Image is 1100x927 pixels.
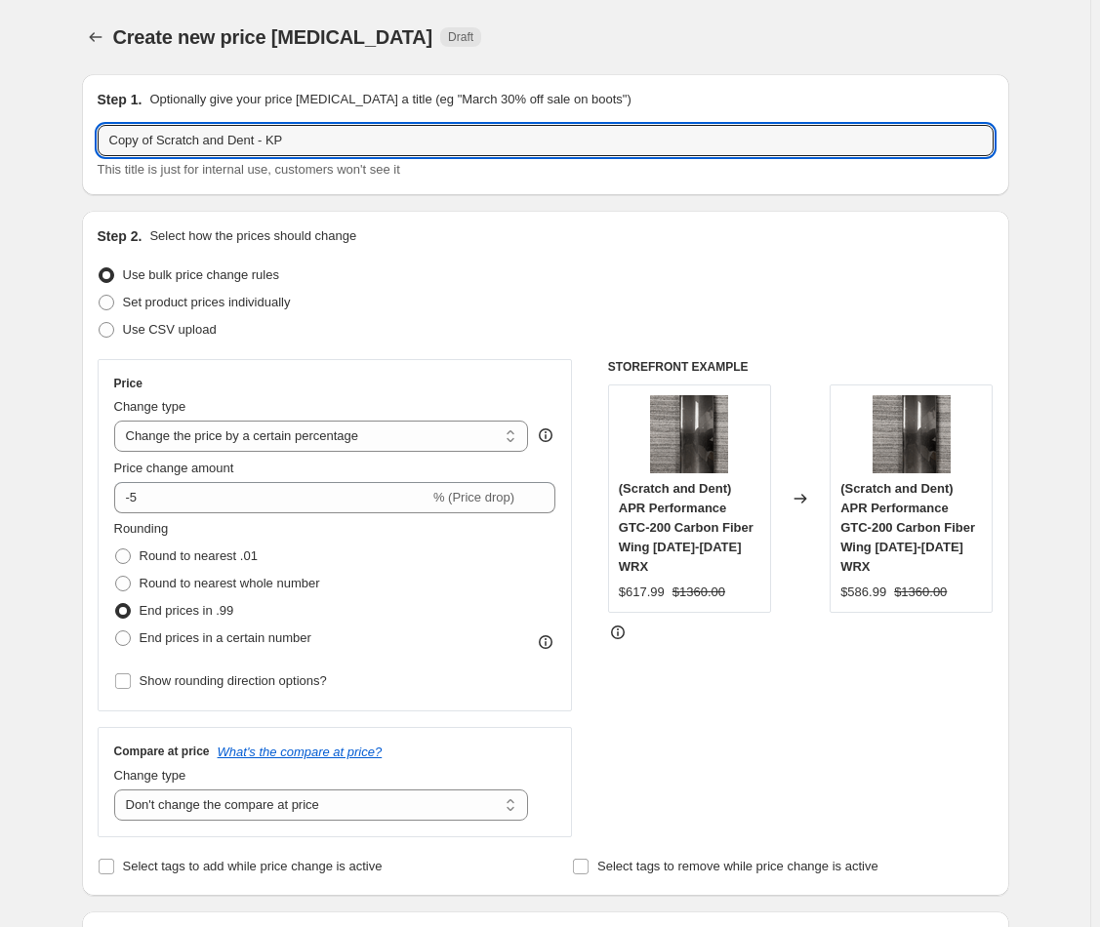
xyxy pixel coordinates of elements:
span: % (Price drop) [433,490,514,504]
h2: Step 1. [98,90,143,109]
span: Use bulk price change rules [123,267,279,282]
img: scratch-and-dent-apr-performance-gtc-200-carbon-fiber-wing-2022-2024-wrx-as-105982-sad-1231-96243... [650,395,728,473]
div: help [536,425,555,445]
span: Price change amount [114,461,234,475]
span: Change type [114,399,186,414]
img: scratch-and-dent-apr-performance-gtc-200-carbon-fiber-wing-2022-2024-wrx-as-105982-sad-1231-96243... [873,395,951,473]
h2: Step 2. [98,226,143,246]
span: Round to nearest whole number [140,576,320,590]
span: Round to nearest .01 [140,548,258,563]
span: Use CSV upload [123,322,217,337]
input: -15 [114,482,429,513]
span: (Scratch and Dent) APR Performance GTC-200 Carbon Fiber Wing [DATE]-[DATE] WRX [619,481,754,574]
div: $617.99 [619,583,665,602]
h6: STOREFRONT EXAMPLE [608,359,994,375]
span: Change type [114,768,186,783]
span: Set product prices individually [123,295,291,309]
strike: $1360.00 [894,583,947,602]
button: What's the compare at price? [218,745,383,759]
h3: Price [114,376,143,391]
span: Select tags to remove while price change is active [597,859,878,873]
span: Rounding [114,521,169,536]
div: $586.99 [840,583,886,602]
span: End prices in .99 [140,603,234,618]
p: Select how the prices should change [149,226,356,246]
button: Price change jobs [82,23,109,51]
span: Draft [448,29,473,45]
p: Optionally give your price [MEDICAL_DATA] a title (eg "March 30% off sale on boots") [149,90,631,109]
span: Show rounding direction options? [140,673,327,688]
span: End prices in a certain number [140,630,311,645]
strike: $1360.00 [672,583,725,602]
span: This title is just for internal use, customers won't see it [98,162,400,177]
span: Create new price [MEDICAL_DATA] [113,26,433,48]
input: 30% off holiday sale [98,125,994,156]
span: Select tags to add while price change is active [123,859,383,873]
span: (Scratch and Dent) APR Performance GTC-200 Carbon Fiber Wing [DATE]-[DATE] WRX [840,481,975,574]
h3: Compare at price [114,744,210,759]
